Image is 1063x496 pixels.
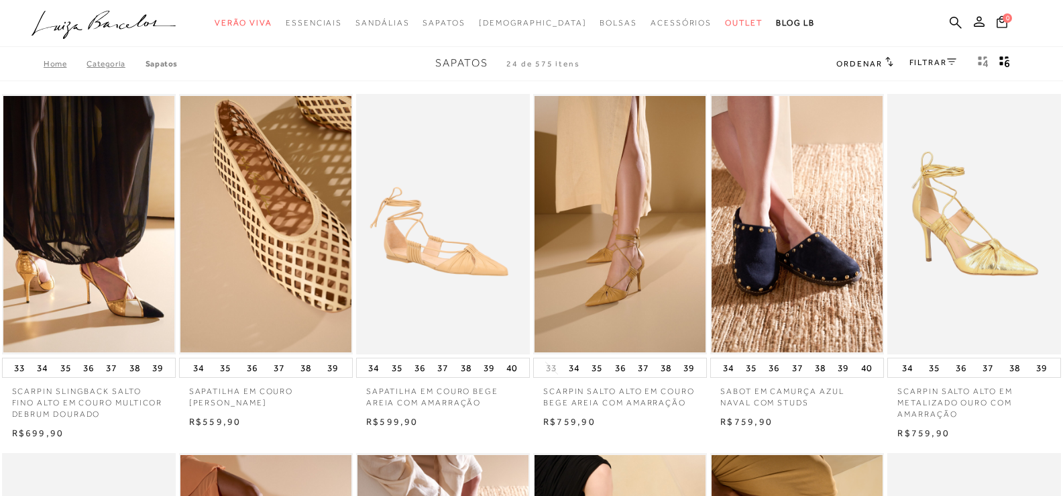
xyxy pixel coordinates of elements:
a: SAPATILHA EM COURO BEGE AREIA COM AMARRAÇÃO [356,378,530,409]
img: SAPATILHA EM COURO BAUNILHA VAZADA [180,96,351,353]
button: 36 [243,358,262,377]
button: 39 [480,358,498,377]
a: Sapatos [146,59,178,68]
span: R$559,90 [189,416,241,427]
a: SABOT EM CAMURÇA AZUL NAVAL COM STUDS [710,378,884,409]
a: categoryNavScreenReaderText [215,11,272,36]
a: noSubCategoriesText [479,11,587,36]
button: 33 [542,362,561,375]
span: R$759,90 [543,416,596,427]
button: 39 [679,358,698,377]
button: Mostrar 4 produtos por linha [974,55,993,72]
a: categoryNavScreenReaderText [651,11,712,36]
span: Sandálias [355,18,409,28]
button: 36 [410,358,429,377]
button: 34 [33,358,52,377]
button: 34 [189,358,208,377]
span: [DEMOGRAPHIC_DATA] [479,18,587,28]
button: 38 [457,358,475,377]
img: SCARPIN SLINGBACK SALTO FINO ALTO EM COURO MULTICOR DEBRUM DOURADO [3,96,174,353]
span: Sapatos [435,57,488,69]
a: categoryNavScreenReaderText [725,11,763,36]
a: Home [44,59,87,68]
a: categoryNavScreenReaderText [355,11,409,36]
button: 37 [634,358,653,377]
button: 37 [102,358,121,377]
span: R$699,90 [12,428,64,438]
span: 24 de 575 itens [506,59,580,68]
button: 35 [925,358,944,377]
button: 36 [611,358,630,377]
button: 37 [978,358,997,377]
a: FILTRAR [909,58,956,67]
a: SAPATILHA EM COURO BEGE AREIA COM AMARRAÇÃO SAPATILHA EM COURO BEGE AREIA COM AMARRAÇÃO [357,96,528,353]
span: Acessórios [651,18,712,28]
img: SCARPIN SALTO ALTO EM METALIZADO OURO COM AMARRAÇÃO [889,96,1060,353]
a: SCARPIN SLINGBACK SALTO FINO ALTO EM COURO MULTICOR DEBRUM DOURADO [2,378,176,419]
span: R$599,90 [366,416,418,427]
a: SCARPIN SLINGBACK SALTO FINO ALTO EM COURO MULTICOR DEBRUM DOURADO SCARPIN SLINGBACK SALTO FINO A... [3,96,174,353]
button: 35 [388,358,406,377]
button: 35 [216,358,235,377]
span: Bolsas [600,18,637,28]
span: Outlet [725,18,763,28]
img: SCARPIN SALTO ALTO EM COURO BEGE AREIA COM AMARRAÇÃO [535,96,706,353]
button: 36 [952,358,970,377]
a: SABOT EM CAMURÇA AZUL NAVAL COM STUDS SABOT EM CAMURÇA AZUL NAVAL COM STUDS [712,96,883,353]
a: SCARPIN SALTO ALTO EM METALIZADO OURO COM AMARRAÇÃO SCARPIN SALTO ALTO EM METALIZADO OURO COM AMA... [889,96,1060,353]
button: 36 [765,358,783,377]
a: SCARPIN SALTO ALTO EM COURO BEGE AREIA COM AMARRAÇÃO [533,378,707,409]
button: 40 [502,358,521,377]
button: 38 [657,358,675,377]
button: 37 [433,358,452,377]
button: 38 [1005,358,1024,377]
a: categoryNavScreenReaderText [600,11,637,36]
span: R$759,90 [897,428,950,438]
button: 35 [588,358,606,377]
a: SCARPIN SALTO ALTO EM COURO BEGE AREIA COM AMARRAÇÃO SCARPIN SALTO ALTO EM COURO BEGE AREIA COM A... [535,96,706,353]
a: SAPATILHA EM COURO [PERSON_NAME] [179,378,353,409]
a: SCARPIN SALTO ALTO EM METALIZADO OURO COM AMARRAÇÃO [887,378,1061,419]
button: 35 [742,358,761,377]
button: 39 [1032,358,1051,377]
button: 36 [79,358,98,377]
span: BLOG LB [776,18,815,28]
button: 39 [834,358,852,377]
button: 38 [811,358,830,377]
button: 40 [857,358,876,377]
button: 38 [296,358,315,377]
button: gridText6Desc [995,55,1014,72]
button: 34 [719,358,738,377]
button: 0 [993,15,1011,33]
button: 39 [323,358,342,377]
span: Ordenar [836,59,882,68]
span: 0 [1003,13,1012,23]
span: Verão Viva [215,18,272,28]
img: SABOT EM CAMURÇA AZUL NAVAL COM STUDS [712,96,883,353]
button: 35 [56,358,75,377]
button: 33 [10,358,29,377]
a: SAPATILHA EM COURO BAUNILHA VAZADA SAPATILHA EM COURO BAUNILHA VAZADA [180,96,351,353]
button: 34 [898,358,917,377]
span: R$759,90 [720,416,773,427]
img: SAPATILHA EM COURO BEGE AREIA COM AMARRAÇÃO [357,96,528,353]
span: Sapatos [423,18,465,28]
a: categoryNavScreenReaderText [423,11,465,36]
button: 34 [565,358,583,377]
span: Essenciais [286,18,342,28]
button: 34 [364,358,383,377]
button: 39 [148,358,167,377]
a: categoryNavScreenReaderText [286,11,342,36]
button: 38 [125,358,144,377]
a: BLOG LB [776,11,815,36]
a: Categoria [87,59,145,68]
button: 37 [788,358,807,377]
button: 37 [270,358,288,377]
